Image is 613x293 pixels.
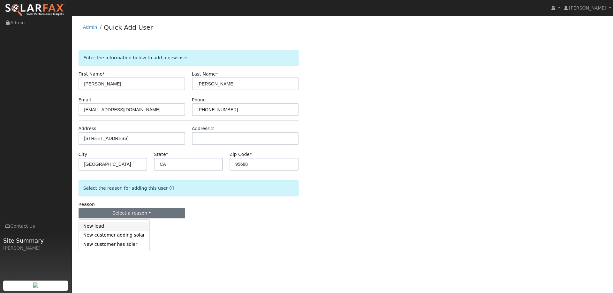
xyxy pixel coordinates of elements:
[5,4,65,17] img: SolarFax
[216,71,218,77] span: Required
[79,231,149,240] a: New customer adding solar
[33,282,38,288] img: retrieve
[168,186,174,191] a: Reason for new user
[104,24,153,31] a: Quick Add User
[79,208,185,219] button: Select a reason
[79,222,149,231] a: New lead
[79,71,105,77] label: First Name
[230,151,252,158] label: Zip Code
[79,240,149,249] a: New customer has solar
[3,236,68,245] span: Site Summary
[79,50,299,66] div: Enter the information below to add a new user
[154,151,168,158] label: State
[79,125,96,132] label: Address
[83,25,97,30] a: Admin
[79,97,91,103] label: Email
[192,125,214,132] label: Address 2
[192,97,206,103] label: Phone
[102,71,105,77] span: Required
[569,5,606,11] span: [PERSON_NAME]
[79,151,87,158] label: City
[79,201,95,208] label: Reason
[250,152,252,157] span: Required
[3,245,68,252] div: [PERSON_NAME]
[166,152,168,157] span: Required
[192,71,218,77] label: Last Name
[79,180,299,196] div: Select the reason for adding this user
